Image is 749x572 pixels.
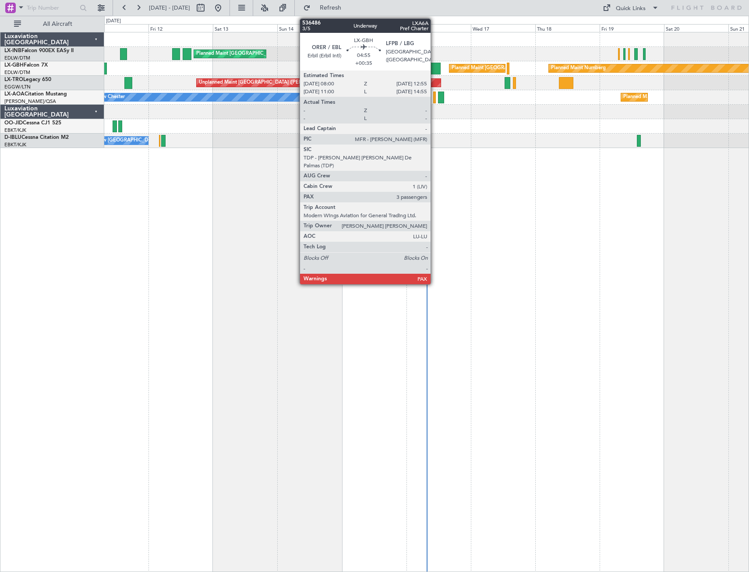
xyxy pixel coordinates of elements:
[471,24,535,32] div: Wed 17
[86,91,125,104] div: No Crew Chester
[84,24,148,32] div: Thu 11
[4,135,21,140] span: D-IBLU
[342,24,406,32] div: Mon 15
[623,91,721,104] div: Planned Maint Nice ([GEOGRAPHIC_DATA])
[299,1,352,15] button: Refresh
[148,24,213,32] div: Fri 12
[199,76,341,89] div: Unplanned Maint [GEOGRAPHIC_DATA] ([PERSON_NAME] Intl)
[23,21,92,27] span: All Aircraft
[4,69,30,76] a: EDLW/DTM
[149,4,190,12] span: [DATE] - [DATE]
[4,48,21,53] span: LX-INB
[598,1,663,15] button: Quick Links
[4,92,25,97] span: LX-AOA
[4,63,24,68] span: LX-GBH
[277,24,342,32] div: Sun 14
[551,62,606,75] div: Planned Maint Nurnberg
[4,84,31,90] a: EGGW/LTN
[4,48,74,53] a: LX-INBFalcon 900EX EASy II
[27,1,77,14] input: Trip Number
[4,55,30,61] a: EDLW/DTM
[4,135,69,140] a: D-IBLUCessna Citation M2
[10,17,95,31] button: All Aircraft
[600,24,664,32] div: Fri 19
[196,47,334,60] div: Planned Maint [GEOGRAPHIC_DATA] ([GEOGRAPHIC_DATA])
[664,24,728,32] div: Sat 20
[535,24,600,32] div: Thu 18
[106,18,121,25] div: [DATE]
[4,98,56,105] a: [PERSON_NAME]/QSA
[4,120,61,126] a: OO-JIDCessna CJ1 525
[4,92,67,97] a: LX-AOACitation Mustang
[4,63,48,68] a: LX-GBHFalcon 7X
[616,4,646,13] div: Quick Links
[312,5,349,11] span: Refresh
[406,24,471,32] div: Tue 16
[4,141,26,148] a: EBKT/KJK
[4,77,23,82] span: LX-TRO
[4,120,23,126] span: OO-JID
[452,62,590,75] div: Planned Maint [GEOGRAPHIC_DATA] ([GEOGRAPHIC_DATA])
[4,127,26,134] a: EBKT/KJK
[4,77,51,82] a: LX-TROLegacy 650
[213,24,277,32] div: Sat 13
